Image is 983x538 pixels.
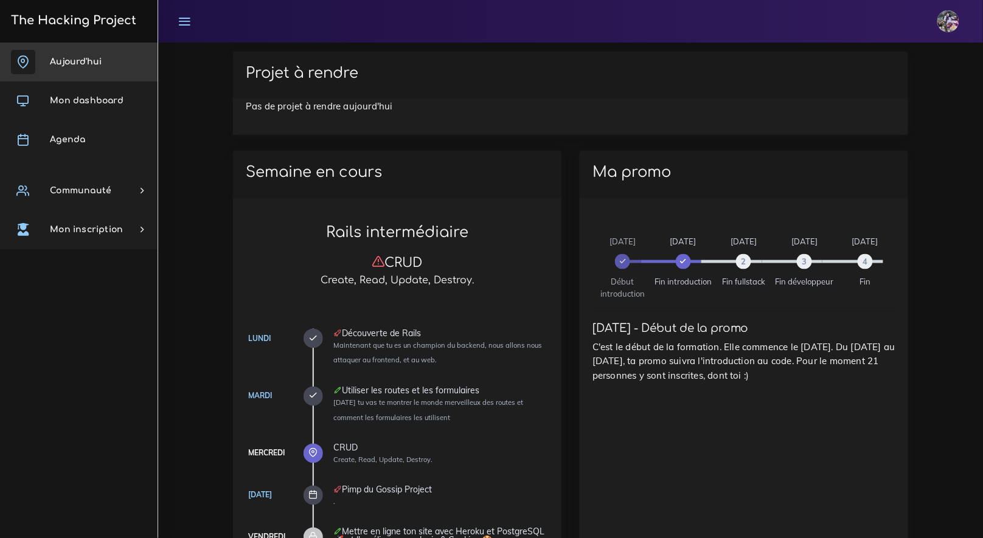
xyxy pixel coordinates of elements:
[248,447,285,460] div: Mercredi
[937,10,959,32] img: eg54bupqcshyolnhdacp.jpg
[860,277,870,286] span: Fin
[592,340,895,384] p: C'est le début de la formation. Elle commence le [DATE]. Du [DATE] au [DATE], ta promo suivra l'i...
[246,255,549,271] h3: CRUD
[50,186,111,195] span: Communauté
[655,277,712,286] span: Fin introduction
[50,57,102,66] span: Aujourd'hui
[736,254,751,269] span: 2
[248,334,271,343] a: Lundi
[670,236,696,246] span: [DATE]
[333,498,335,506] small: .
[246,275,549,286] h5: Create, Read, Update, Destroy.
[858,254,873,269] span: 4
[676,254,691,269] span: 1
[246,224,549,241] h2: Rails intermédiaire
[791,236,818,246] span: [DATE]
[610,236,636,246] span: [DATE]
[248,491,272,500] a: [DATE]
[7,14,136,27] h3: The Hacking Project
[333,387,549,395] div: Utiliser les routes et les formulaires
[333,456,432,464] small: Create, Read, Update, Destroy.
[592,322,895,335] h4: [DATE] - Début de la promo
[50,96,123,105] span: Mon dashboard
[333,486,549,494] div: Pimp du Gossip Project
[731,236,757,246] span: [DATE]
[333,329,549,337] div: Découverte de Rails
[246,164,549,181] h2: Semaine en cours
[333,341,542,365] small: Maintenant que tu es un champion du backend, nous allons nous attaquer au frontend, et au web.
[246,64,895,82] h2: Projet à rendre
[852,236,878,246] span: [DATE]
[592,164,895,181] h2: Ma promo
[333,399,523,422] small: [DATE] tu vas te montrer le monde merveilleux des routes et comment les formulaires les utilisent
[248,391,272,401] a: Mardi
[615,254,630,269] span: 0
[797,254,812,269] span: 3
[50,225,123,234] span: Mon inscription
[722,277,765,286] span: Fin fullstack
[776,277,834,286] span: Fin développeur
[246,99,895,114] p: Pas de projet à rendre aujourd'hui
[600,277,645,298] span: Début introduction
[333,444,549,452] div: CRUD
[50,135,85,144] span: Agenda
